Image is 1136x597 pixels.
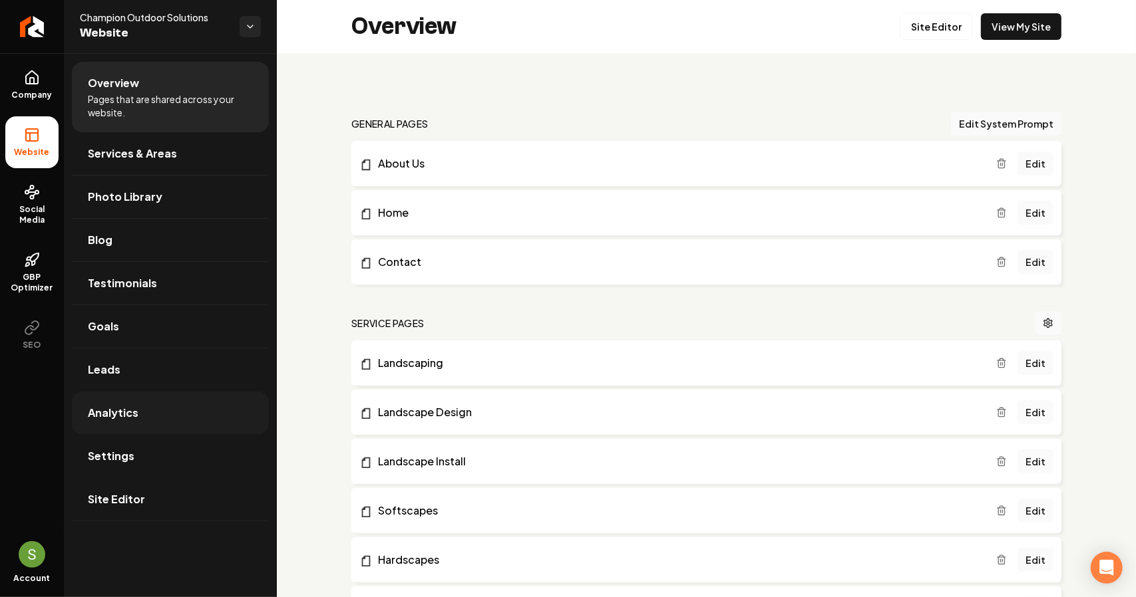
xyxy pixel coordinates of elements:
[5,204,59,225] span: Social Media
[72,435,269,477] a: Settings
[88,275,157,291] span: Testimonials
[9,147,55,158] span: Website
[7,90,58,100] span: Company
[80,11,229,24] span: Champion Outdoor Solutions
[72,219,269,261] a: Blog
[72,176,269,218] a: Photo Library
[72,478,269,521] a: Site Editor
[88,232,112,248] span: Blog
[20,16,45,37] img: Rebolt Logo
[88,448,134,464] span: Settings
[14,573,51,584] span: Account
[951,112,1061,136] button: Edit System Prompt
[72,392,269,434] a: Analytics
[359,254,996,270] a: Contact
[359,453,996,469] a: Landscape Install
[5,309,59,361] button: SEO
[19,541,45,568] button: Open user button
[5,241,59,304] a: GBP Optimizer
[88,189,162,205] span: Photo Library
[5,272,59,293] span: GBP Optimizer
[5,59,59,111] a: Company
[88,92,253,119] span: Pages that are shared across your website.
[900,13,973,40] a: Site Editor
[88,146,177,162] span: Services & Areas
[1018,201,1053,225] a: Edit
[359,156,996,172] a: About Us
[1091,552,1123,584] div: Open Intercom Messenger
[1018,152,1053,176] a: Edit
[72,262,269,304] a: Testimonials
[1018,499,1053,523] a: Edit
[359,205,996,221] a: Home
[72,132,269,175] a: Services & Areas
[1018,400,1053,424] a: Edit
[88,491,145,507] span: Site Editor
[18,340,47,350] span: SEO
[80,24,229,43] span: Website
[88,318,119,334] span: Goals
[359,355,996,371] a: Landscaping
[88,362,120,378] span: Leads
[1018,351,1053,375] a: Edit
[1018,548,1053,572] a: Edit
[72,348,269,391] a: Leads
[351,13,457,40] h2: Overview
[359,404,996,420] a: Landscape Design
[1018,250,1053,274] a: Edit
[359,503,996,519] a: Softscapes
[5,174,59,236] a: Social Media
[351,117,429,130] h2: general pages
[981,13,1061,40] a: View My Site
[88,405,138,421] span: Analytics
[359,552,996,568] a: Hardscapes
[19,541,45,568] img: Sales Champion
[88,75,139,91] span: Overview
[351,316,425,330] h2: Service Pages
[72,305,269,348] a: Goals
[1018,449,1053,473] a: Edit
